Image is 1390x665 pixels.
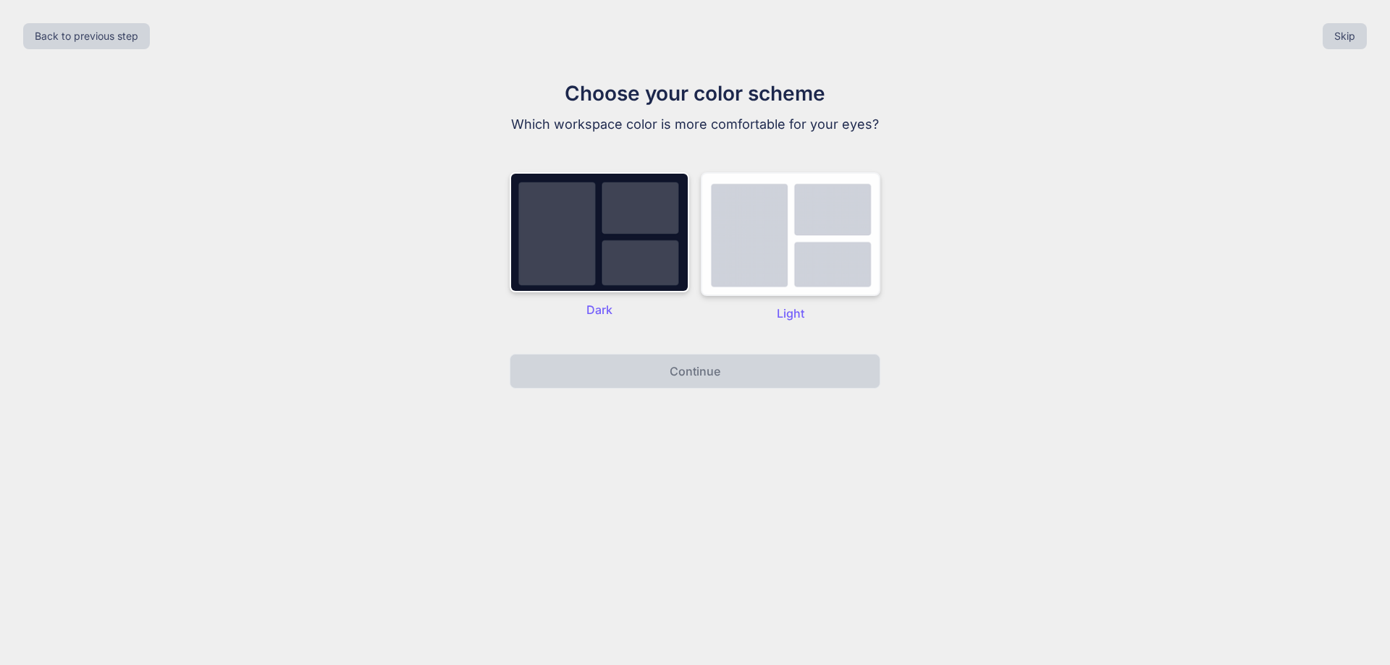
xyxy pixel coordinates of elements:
[701,305,880,322] p: Light
[510,354,880,389] button: Continue
[670,363,720,380] p: Continue
[1323,23,1367,49] button: Skip
[510,301,689,318] p: Dark
[23,23,150,49] button: Back to previous step
[701,172,880,296] img: dark
[510,172,689,292] img: dark
[452,78,938,109] h1: Choose your color scheme
[452,114,938,135] p: Which workspace color is more comfortable for your eyes?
